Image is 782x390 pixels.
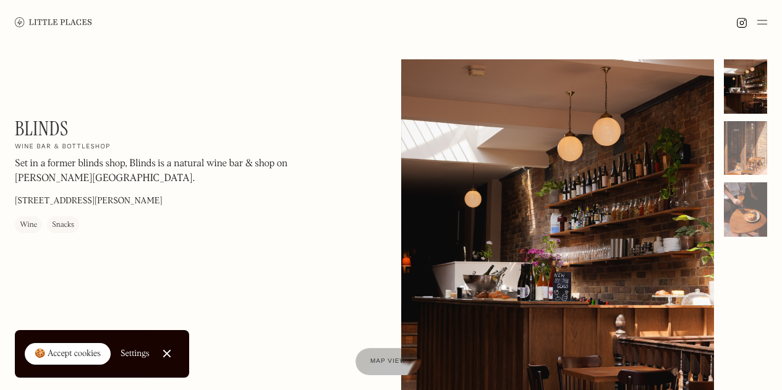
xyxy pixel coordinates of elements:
[370,358,406,365] span: Map view
[15,143,111,152] h2: Wine bar & bottleshop
[52,219,74,232] div: Snacks
[25,343,111,365] a: 🍪 Accept cookies
[121,349,150,358] div: Settings
[20,219,37,232] div: Wine
[355,348,421,375] a: Map view
[121,340,150,368] a: Settings
[15,195,163,208] p: [STREET_ADDRESS][PERSON_NAME]
[35,348,101,360] div: 🍪 Accept cookies
[15,117,69,140] h1: Blinds
[155,341,179,366] a: Close Cookie Popup
[15,157,349,187] p: Set in a former blinds shop, Blinds is a natural wine bar & shop on [PERSON_NAME][GEOGRAPHIC_DATA].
